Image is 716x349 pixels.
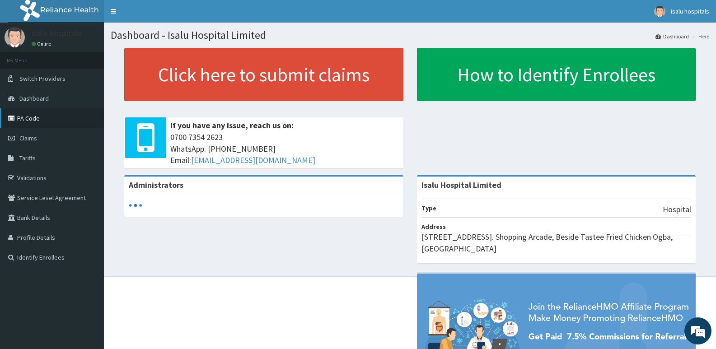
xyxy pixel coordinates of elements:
p: Hospital [663,204,691,215]
h1: Dashboard - Isalu Hospital Limited [111,29,709,41]
a: How to Identify Enrollees [417,48,696,101]
span: 0700 7354 2623 WhatsApp: [PHONE_NUMBER] Email: [170,131,399,166]
p: [STREET_ADDRESS]. Shopping Arcade, Beside Tastee Fried Chicken Ogba, [GEOGRAPHIC_DATA] [421,231,692,254]
span: isalu hospitals [671,7,709,15]
b: If you have any issue, reach us on: [170,120,294,130]
a: Click here to submit claims [124,48,403,101]
span: Claims [19,134,37,142]
img: User Image [5,27,25,47]
p: isalu hospitals [32,29,82,37]
img: User Image [654,6,665,17]
b: Type [421,204,436,212]
b: Administrators [129,180,183,190]
svg: audio-loading [129,199,142,212]
strong: Isalu Hospital Limited [421,180,501,190]
b: Address [421,223,446,231]
span: Tariffs [19,154,36,162]
a: Dashboard [655,33,689,40]
a: Online [32,41,53,47]
a: [EMAIL_ADDRESS][DOMAIN_NAME] [191,155,315,165]
span: Switch Providers [19,74,66,83]
li: Here [690,33,709,40]
span: Dashboard [19,94,49,102]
